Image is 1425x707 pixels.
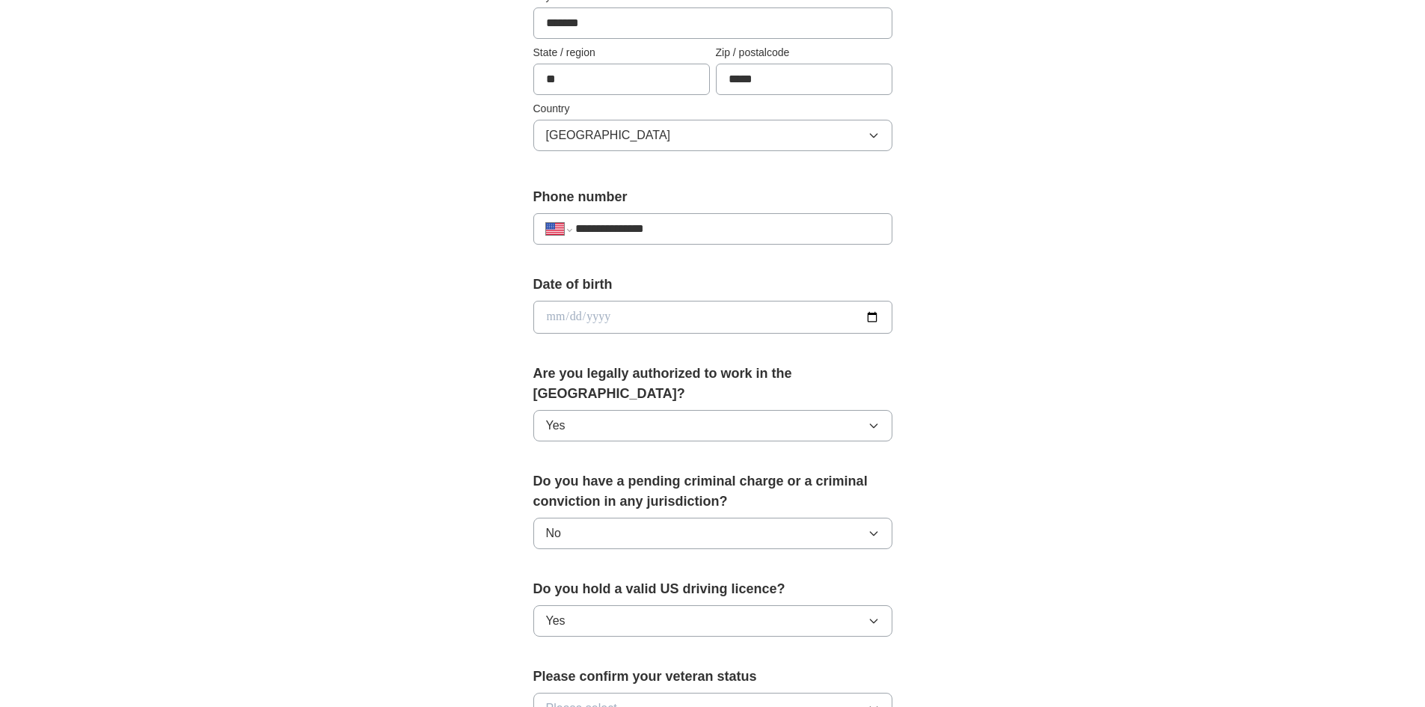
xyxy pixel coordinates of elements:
[533,187,892,207] label: Phone number
[533,120,892,151] button: [GEOGRAPHIC_DATA]
[716,45,892,61] label: Zip / postalcode
[533,101,892,117] label: Country
[533,667,892,687] label: Please confirm your veteran status
[546,612,566,630] span: Yes
[533,471,892,512] label: Do you have a pending criminal charge or a criminal conviction in any jurisdiction?
[533,275,892,295] label: Date of birth
[533,410,892,441] button: Yes
[533,518,892,549] button: No
[533,579,892,599] label: Do you hold a valid US driving licence?
[546,524,561,542] span: No
[546,126,671,144] span: [GEOGRAPHIC_DATA]
[533,45,710,61] label: State / region
[546,417,566,435] span: Yes
[533,605,892,637] button: Yes
[533,364,892,404] label: Are you legally authorized to work in the [GEOGRAPHIC_DATA]?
